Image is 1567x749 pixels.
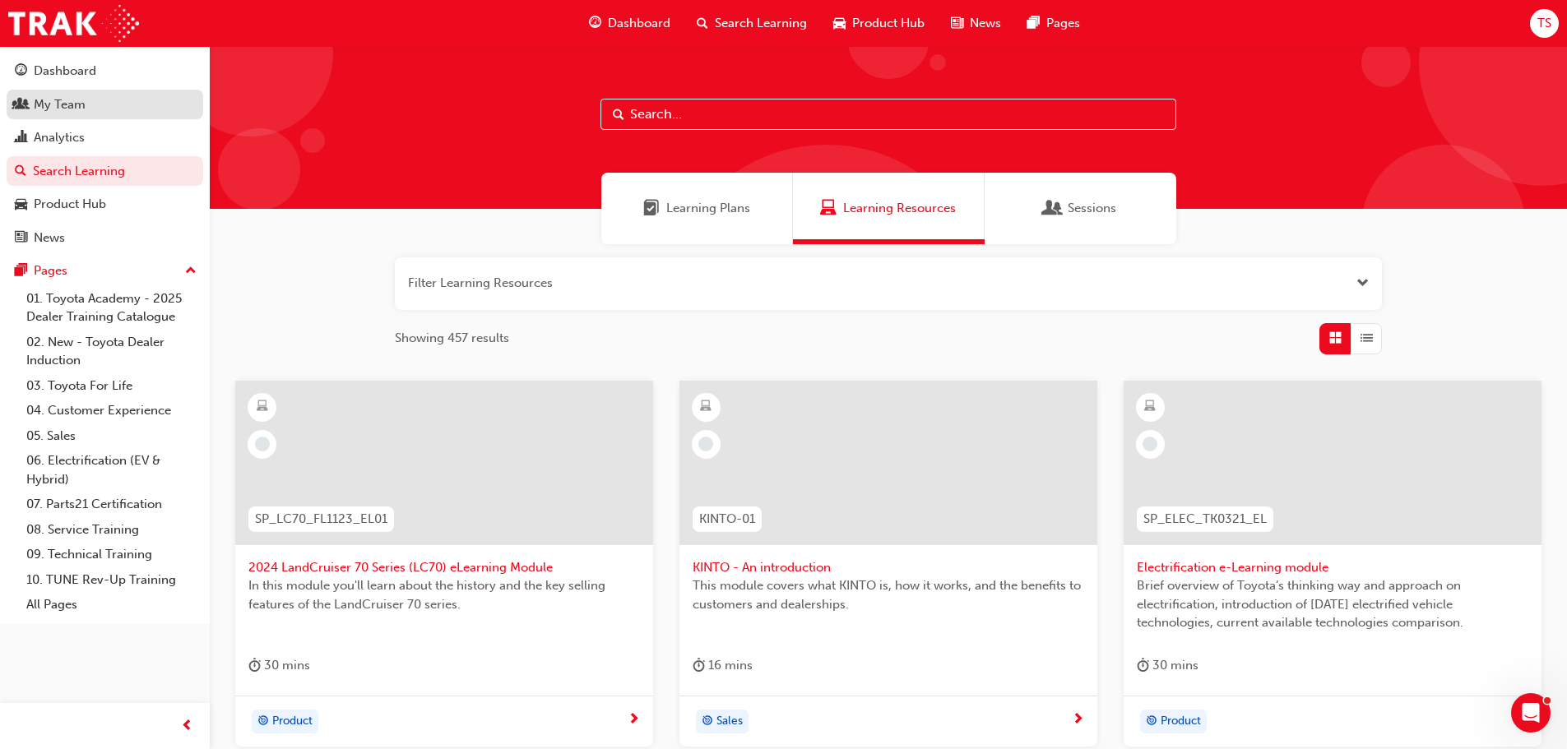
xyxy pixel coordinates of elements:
[248,655,261,676] span: duration-icon
[20,492,203,517] a: 07. Parts21 Certification
[679,381,1097,747] a: KINTO-01KINTO - An introductionThis module covers what KINTO is, how it works, and the benefits t...
[970,14,1001,33] span: News
[235,381,653,747] a: SP_LC70_FL1123_EL012024 LandCruiser 70 Series (LC70) eLearning ModuleIn this module you'll learn ...
[600,99,1176,130] input: Search...
[643,199,660,218] span: Learning Plans
[248,655,310,676] div: 30 mins
[15,264,27,279] span: pages-icon
[272,712,313,731] span: Product
[1124,381,1542,747] a: SP_ELEC_TK0321_ELElectrification e-Learning moduleBrief overview of Toyota’s thinking way and app...
[1530,9,1559,38] button: TS
[15,231,27,246] span: news-icon
[255,510,387,529] span: SP_LC70_FL1123_EL01
[7,123,203,153] a: Analytics
[34,229,65,247] div: News
[833,13,846,34] span: car-icon
[20,448,203,492] a: 06. Electrification (EV & Hybrid)
[601,173,793,244] a: Learning PlansLearning Plans
[20,567,203,593] a: 10. TUNE Rev-Up Training
[985,173,1176,244] a: SessionsSessions
[7,156,203,187] a: Search Learning
[715,14,807,33] span: Search Learning
[699,510,755,529] span: KINTO-01
[15,131,27,146] span: chart-icon
[1137,655,1198,676] div: 30 mins
[1161,712,1201,731] span: Product
[8,5,139,42] img: Trak
[20,373,203,399] a: 03. Toyota For Life
[255,437,270,451] span: learningRecordVerb_NONE-icon
[395,329,509,348] span: Showing 457 results
[1361,329,1373,348] span: List
[1072,713,1084,728] span: next-icon
[693,655,705,676] span: duration-icon
[1537,14,1551,33] span: TS
[589,13,601,34] span: guage-icon
[693,655,753,676] div: 16 mins
[1137,576,1528,632] span: Brief overview of Toyota’s thinking way and approach on electrification, introduction of [DATE] e...
[1014,7,1093,40] a: pages-iconPages
[34,128,85,147] div: Analytics
[843,199,956,218] span: Learning Resources
[716,712,743,731] span: Sales
[257,711,269,733] span: target-icon
[257,396,268,418] span: learningResourceType_ELEARNING-icon
[693,576,1084,613] span: This module covers what KINTO is, how it works, and the benefits to customers and dealerships.
[693,558,1084,577] span: KINTO - An introduction
[1143,510,1267,529] span: SP_ELEC_TK0321_EL
[684,7,820,40] a: search-iconSearch Learning
[20,542,203,567] a: 09. Technical Training
[20,517,203,543] a: 08. Service Training
[34,195,106,214] div: Product Hub
[1329,329,1342,348] span: Grid
[20,330,203,373] a: 02. New - Toyota Dealer Induction
[666,199,750,218] span: Learning Plans
[1027,13,1040,34] span: pages-icon
[7,189,203,220] a: Product Hub
[938,7,1014,40] a: news-iconNews
[1356,274,1369,293] button: Open the filter
[700,396,712,418] span: learningResourceType_ELEARNING-icon
[628,713,640,728] span: next-icon
[1511,693,1551,733] iframe: Intercom live chat
[1144,396,1156,418] span: learningResourceType_ELEARNING-icon
[15,197,27,212] span: car-icon
[15,64,27,79] span: guage-icon
[15,164,26,179] span: search-icon
[820,199,837,218] span: Learning Resources
[1045,199,1061,218] span: Sessions
[702,711,713,733] span: target-icon
[7,256,203,286] button: Pages
[20,423,203,449] a: 05. Sales
[7,90,203,120] a: My Team
[15,98,27,113] span: people-icon
[7,223,203,253] a: News
[185,261,197,282] span: up-icon
[20,592,203,617] a: All Pages
[793,173,985,244] a: Learning ResourcesLearning Resources
[697,13,708,34] span: search-icon
[576,7,684,40] a: guage-iconDashboard
[7,56,203,86] a: Dashboard
[248,576,640,613] span: In this module you'll learn about the history and the key selling features of the LandCruiser 70 ...
[7,53,203,256] button: DashboardMy TeamAnalyticsSearch LearningProduct HubNews
[613,105,624,124] span: Search
[698,437,713,451] span: learningRecordVerb_NONE-icon
[1046,14,1080,33] span: Pages
[34,95,86,114] div: My Team
[181,716,193,737] span: prev-icon
[248,558,640,577] span: 2024 LandCruiser 70 Series (LC70) eLearning Module
[34,261,67,280] div: Pages
[608,14,670,33] span: Dashboard
[34,62,96,81] div: Dashboard
[1143,437,1157,451] span: learningRecordVerb_NONE-icon
[20,398,203,423] a: 04. Customer Experience
[1146,711,1157,733] span: target-icon
[820,7,938,40] a: car-iconProduct Hub
[1068,199,1116,218] span: Sessions
[20,286,203,330] a: 01. Toyota Academy - 2025 Dealer Training Catalogue
[852,14,925,33] span: Product Hub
